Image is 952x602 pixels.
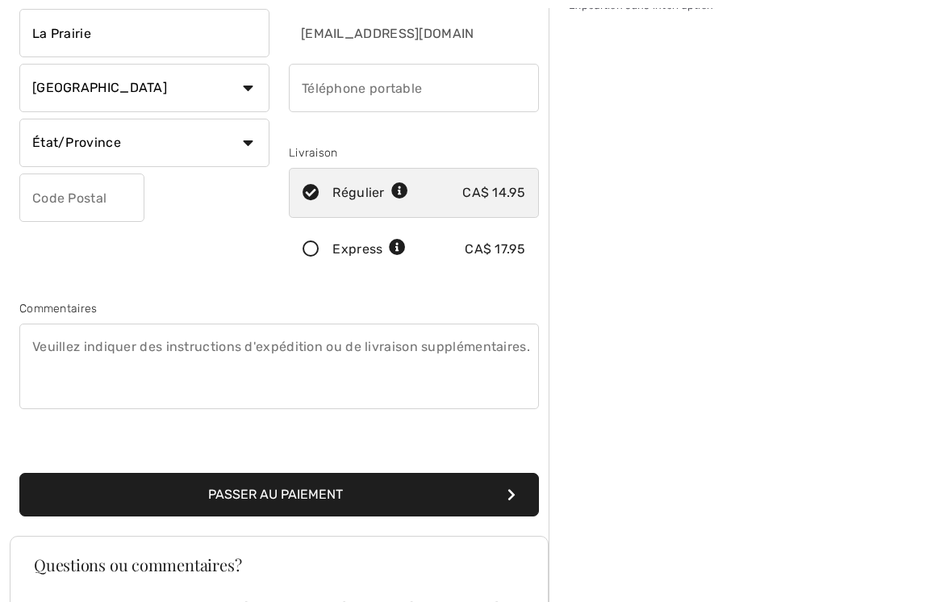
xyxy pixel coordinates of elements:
[465,240,525,259] div: CA$ 17.95
[289,9,477,57] input: Courriel
[332,183,408,203] div: Régulier
[19,300,539,317] div: Commentaires
[289,64,539,112] input: Téléphone portable
[19,9,269,57] input: Ville
[34,557,524,573] h3: Questions ou commentaires?
[289,144,539,161] div: Livraison
[462,183,525,203] div: CA$ 14.95
[19,473,539,516] button: Passer au paiement
[19,173,144,222] input: Code Postal
[332,240,406,259] div: Express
